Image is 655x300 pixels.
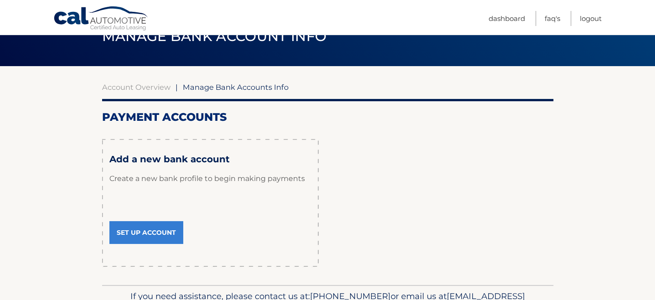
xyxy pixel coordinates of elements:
a: Dashboard [489,11,525,26]
a: Cal Automotive [53,6,149,32]
a: Account Overview [102,83,170,92]
h2: Payment Accounts [102,110,553,124]
p: Create a new bank profile to begin making payments [109,165,311,192]
a: Logout [580,11,602,26]
span: Manage Bank Account Info [102,28,327,45]
span: | [175,83,178,92]
h3: Add a new bank account [109,154,311,165]
a: FAQ's [545,11,560,26]
span: Manage Bank Accounts Info [183,83,289,92]
a: Set Up Account [109,221,183,244]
